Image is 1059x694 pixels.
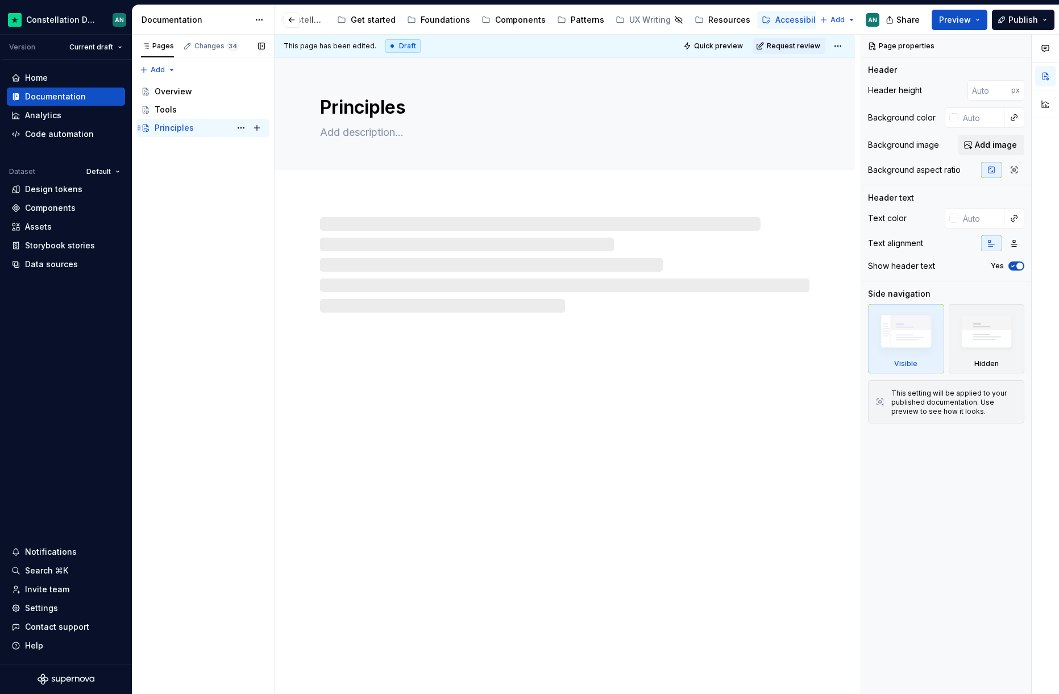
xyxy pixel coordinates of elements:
div: Tools [155,104,177,115]
div: Visible [894,359,917,368]
label: Yes [991,261,1004,271]
input: Auto [958,107,1004,128]
button: Quick preview [680,38,748,54]
div: Overview [155,86,192,97]
button: Contact support [7,618,125,636]
span: This page has been edited. [284,41,376,51]
button: Add image [958,135,1024,155]
button: Help [7,637,125,655]
span: Add image [975,139,1017,151]
div: Page tree [214,9,746,31]
div: Principles [155,122,194,134]
div: Constellation Design System [26,14,99,26]
button: Constellation Design SystemAN [2,7,130,32]
a: UX Writing [611,11,688,29]
button: Preview [932,10,987,30]
a: Data sources [7,255,125,273]
button: Add [136,62,179,78]
div: Hidden [974,359,999,368]
button: Notifications [7,543,125,561]
div: Settings [25,602,58,614]
textarea: Principles [318,94,807,121]
a: Design tokens [7,180,125,198]
span: Add [830,15,845,24]
div: Design tokens [25,184,82,195]
div: Components [25,202,76,214]
span: 34 [227,41,239,51]
p: px [1011,86,1020,95]
a: Settings [7,599,125,617]
button: Add [816,12,859,28]
a: Resources [690,11,755,29]
div: Header [868,64,897,76]
div: Home [25,72,48,84]
div: Get started [351,14,396,26]
div: Version [9,43,35,52]
span: Request review [767,41,820,51]
div: Invite team [25,584,69,595]
div: Accessibility [775,14,825,26]
div: Analytics [25,110,61,121]
div: Text alignment [868,238,923,249]
div: AN [868,15,877,24]
a: Home [7,69,125,87]
div: Text color [868,213,907,224]
a: Accessibility [757,11,830,29]
img: d602db7a-5e75-4dfe-a0a4-4b8163c7bad2.png [8,13,22,27]
div: Help [25,640,43,651]
div: UX Writing [629,14,671,26]
div: Hidden [949,304,1025,373]
button: Default [81,164,125,180]
span: Current draft [69,43,113,52]
div: Code automation [25,128,94,140]
a: Get started [333,11,400,29]
a: Storybook stories [7,236,125,255]
div: Assets [25,221,52,232]
div: Dataset [9,167,35,176]
span: Quick preview [694,41,743,51]
div: Documentation [25,91,86,102]
div: Background image [868,139,939,151]
div: Data sources [25,259,78,270]
svg: Supernova Logo [38,674,94,685]
div: This setting will be applied to your published documentation. Use preview to see how it looks. [891,389,1017,416]
div: Components [495,14,546,26]
span: Publish [1008,14,1038,26]
a: Overview [136,82,269,101]
div: Page tree [136,82,269,137]
button: Request review [753,38,825,54]
div: Header height [868,85,922,96]
span: Preview [939,14,971,26]
div: Resources [708,14,750,26]
div: Background color [868,112,936,123]
button: Share [880,10,927,30]
div: Show header text [868,260,935,272]
div: AN [115,15,124,24]
div: Header text [868,192,914,203]
div: Side navigation [868,288,931,300]
input: Auto [958,208,1004,228]
div: Documentation [142,14,249,26]
div: Draft [385,39,421,53]
div: Foundations [421,14,470,26]
div: Storybook stories [25,240,95,251]
a: Invite team [7,580,125,599]
div: Changes [194,41,239,51]
a: Code automation [7,125,125,143]
a: Analytics [7,106,125,124]
input: Auto [967,80,1011,101]
a: Tools [136,101,269,119]
div: Pages [141,41,174,51]
button: Current draft [64,39,127,55]
a: Documentation [7,88,125,106]
a: Components [477,11,550,29]
a: Assets [7,218,125,236]
div: Notifications [25,546,77,558]
a: Patterns [553,11,609,29]
div: Contact support [25,621,89,633]
span: Share [896,14,920,26]
a: Foundations [402,11,475,29]
div: Search ⌘K [25,565,68,576]
button: Search ⌘K [7,562,125,580]
span: Default [86,167,111,176]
